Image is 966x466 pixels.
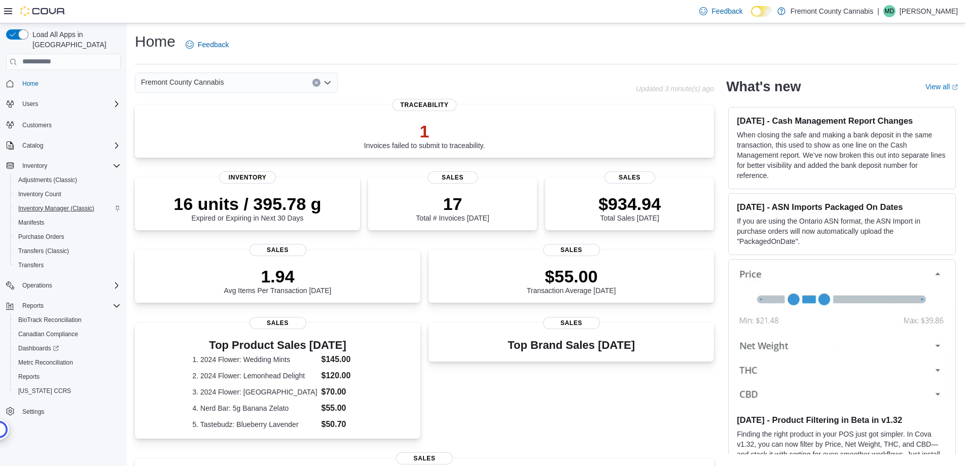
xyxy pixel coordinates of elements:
span: Inventory Manager (Classic) [18,204,94,212]
span: Inventory Count [18,190,61,198]
span: Sales [543,317,600,329]
span: [US_STATE] CCRS [18,387,71,395]
a: Feedback [182,34,233,55]
p: $934.94 [598,194,661,214]
a: Dashboards [14,342,63,354]
dd: $120.00 [321,370,363,382]
div: Invoices failed to submit to traceability. [364,121,485,150]
span: Inventory Count [14,188,121,200]
span: Washington CCRS [14,385,121,397]
span: Transfers [14,259,121,271]
button: Transfers [10,258,125,272]
span: Reports [18,373,40,381]
dt: 4. Nerd Bar: 5g Banana Zelato [192,403,317,413]
span: Users [22,100,38,108]
span: Inventory Manager (Classic) [14,202,121,214]
a: Reports [14,371,44,383]
span: Sales [604,171,655,184]
span: Traceability [392,99,457,111]
span: Inventory [18,160,121,172]
p: If you are using the Ontario ASN format, the ASN Import in purchase orders will now automatically... [737,216,947,246]
button: Inventory Count [10,187,125,201]
button: Home [2,76,125,91]
span: Sales [249,244,306,256]
span: BioTrack Reconciliation [18,316,82,324]
span: Transfers (Classic) [14,245,121,257]
span: Canadian Compliance [18,330,78,338]
span: Fremont County Cannabis [141,76,224,88]
span: Transfers (Classic) [18,247,69,255]
span: Manifests [14,217,121,229]
span: Dashboards [14,342,121,354]
span: Sales [249,317,306,329]
span: Inventory [219,171,276,184]
button: Metrc Reconciliation [10,355,125,370]
button: Catalog [18,139,47,152]
span: BioTrack Reconciliation [14,314,121,326]
span: Inventory [22,162,47,170]
a: Inventory Manager (Classic) [14,202,98,214]
span: Users [18,98,121,110]
a: Feedback [695,1,746,21]
dd: $70.00 [321,386,363,398]
a: Settings [18,406,48,418]
button: Settings [2,404,125,419]
a: Metrc Reconciliation [14,356,77,369]
span: Settings [22,408,44,416]
h1: Home [135,31,175,52]
a: Manifests [14,217,48,229]
button: Catalog [2,138,125,153]
img: Cova [20,6,66,16]
button: [US_STATE] CCRS [10,384,125,398]
div: Total # Invoices [DATE] [416,194,489,222]
p: Fremont County Cannabis [791,5,873,17]
button: Reports [2,299,125,313]
a: Canadian Compliance [14,328,82,340]
span: Feedback [198,40,229,50]
h3: Top Brand Sales [DATE] [508,339,635,351]
div: Total Sales [DATE] [598,194,661,222]
h3: [DATE] - Product Filtering in Beta in v1.32 [737,415,947,425]
button: Transfers (Classic) [10,244,125,258]
span: Catalog [18,139,121,152]
p: When closing the safe and making a bank deposit in the same transaction, this used to show as one... [737,130,947,181]
span: Home [22,80,39,88]
span: Transfers [18,261,44,269]
button: BioTrack Reconciliation [10,313,125,327]
button: Reports [10,370,125,384]
h3: Top Product Sales [DATE] [192,339,363,351]
button: Reports [18,300,48,312]
dt: 2. 2024 Flower: Lemonhead Delight [192,371,317,381]
p: | [877,5,879,17]
a: Transfers [14,259,48,271]
div: Megan Dame [883,5,896,17]
button: Users [18,98,42,110]
span: Settings [18,405,121,418]
span: Purchase Orders [18,233,64,241]
span: Metrc Reconciliation [18,359,73,367]
span: Reports [18,300,121,312]
svg: External link [952,84,958,90]
span: Canadian Compliance [14,328,121,340]
span: Sales [543,244,600,256]
h3: [DATE] - ASN Imports Packaged On Dates [737,202,947,212]
button: Adjustments (Classic) [10,173,125,187]
p: [PERSON_NAME] [900,5,958,17]
dt: 3. 2024 Flower: [GEOGRAPHIC_DATA] [192,387,317,397]
a: Purchase Orders [14,231,68,243]
h3: [DATE] - Cash Management Report Changes [737,116,947,126]
span: Catalog [22,141,43,150]
button: Clear input [312,79,320,87]
button: Manifests [10,216,125,230]
span: Home [18,77,121,90]
dt: 5. Tastebudz: Blueberry Lavender [192,419,317,429]
p: 16 units / 395.78 g [174,194,321,214]
p: 17 [416,194,489,214]
span: Sales [427,171,478,184]
span: Adjustments (Classic) [18,176,77,184]
span: Operations [22,281,52,290]
button: Inventory Manager (Classic) [10,201,125,216]
div: Expired or Expiring in Next 30 Days [174,194,321,222]
span: Metrc Reconciliation [14,356,121,369]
